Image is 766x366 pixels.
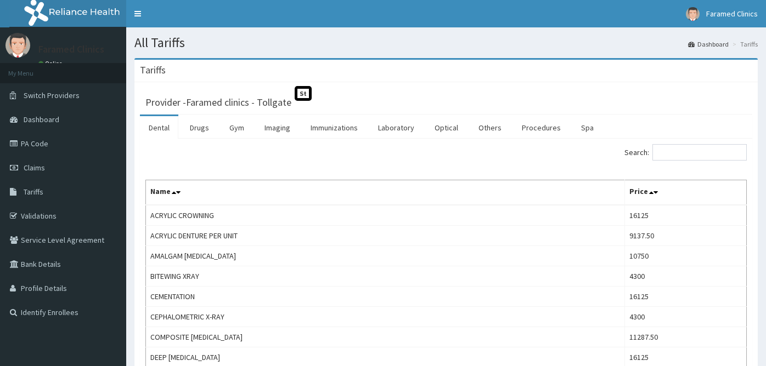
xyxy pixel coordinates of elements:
a: Others [470,116,510,139]
td: 4300 [625,266,747,287]
a: Spa [572,116,602,139]
span: Dashboard [24,115,59,124]
a: Laboratory [369,116,423,139]
img: User Image [5,33,30,58]
p: Faramed Clinics [38,44,104,54]
input: Search: [652,144,747,161]
h3: Provider - Faramed clinics - Tollgate [145,98,291,107]
a: Optical [426,116,467,139]
h1: All Tariffs [134,36,758,50]
td: ACRYLIC DENTURE PER UNIT [146,226,625,246]
img: User Image [686,7,700,21]
td: AMALGAM [MEDICAL_DATA] [146,246,625,266]
li: Tariffs [730,39,758,49]
a: Online [38,60,65,67]
span: Tariffs [24,187,43,197]
td: 16125 [625,205,747,226]
a: Immunizations [302,116,367,139]
td: CEMENTATION [146,287,625,307]
span: Claims [24,163,45,173]
span: Faramed Clinics [706,9,758,19]
td: 9137.50 [625,226,747,246]
h3: Tariffs [140,65,166,75]
span: St [295,86,312,101]
a: Procedures [513,116,570,139]
td: 11287.50 [625,327,747,347]
a: Drugs [181,116,218,139]
td: 4300 [625,307,747,327]
td: BITEWING XRAY [146,266,625,287]
a: Gym [221,116,253,139]
a: Imaging [256,116,299,139]
label: Search: [624,144,747,161]
a: Dashboard [688,39,729,49]
td: CEPHALOMETRIC X-RAY [146,307,625,327]
th: Name [146,180,625,205]
td: ACRYLIC CROWNING [146,205,625,226]
span: Switch Providers [24,90,80,100]
th: Price [625,180,747,205]
a: Dental [140,116,178,139]
td: 16125 [625,287,747,307]
td: 10750 [625,246,747,266]
td: COMPOSITE [MEDICAL_DATA] [146,327,625,347]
